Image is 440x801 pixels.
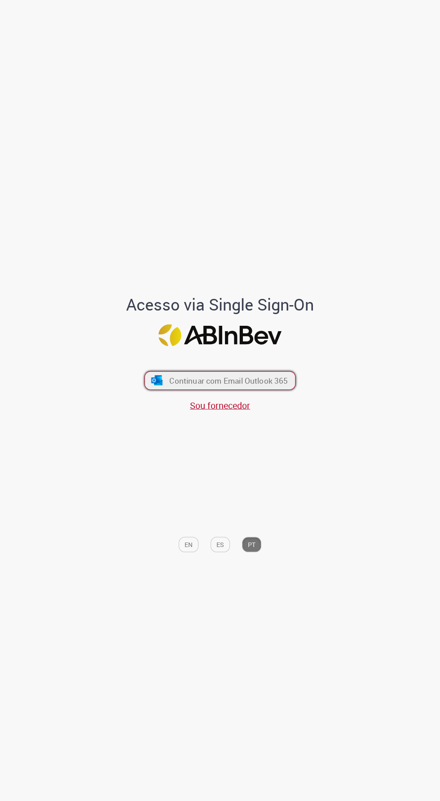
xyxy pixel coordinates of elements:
[211,537,230,552] button: ES
[150,376,163,385] img: ícone Azure/Microsoft 360
[158,324,282,346] img: Logo ABInBev
[169,375,288,385] span: Continuar com Email Outlook 365
[190,399,250,411] a: Sou fornecedor
[242,537,261,552] button: PT
[58,295,382,313] h1: Acesso via Single Sign-On
[145,371,296,390] button: ícone Azure/Microsoft 360 Continuar com Email Outlook 365
[179,537,198,552] button: EN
